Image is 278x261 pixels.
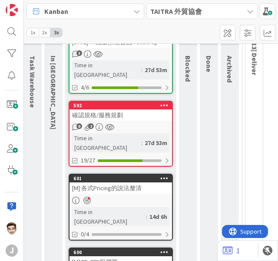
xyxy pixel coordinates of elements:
[50,28,62,37] span: 3x
[146,212,147,221] span: :
[225,56,234,83] span: Archived
[76,50,82,56] span: 3
[142,138,169,148] div: 27d 53m
[250,26,259,75] span: [T-D113] Deliver
[69,174,173,241] a: 601[M] 各式Pricing的說法釐清Time in [GEOGRAPHIC_DATA]:14d 6h0/4
[223,245,240,256] a: 1
[69,182,172,194] div: [M] 各式Pricing的說法釐清
[88,123,94,129] span: 2
[81,230,89,239] span: 0/4
[69,102,172,109] div: 592
[141,138,142,148] span: :
[205,56,213,72] span: Done
[18,1,40,12] span: Support
[69,109,172,121] div: 確認規格/服務規劃
[6,244,18,257] div: J
[141,65,142,75] span: :
[27,28,39,37] span: 1x
[81,156,95,165] span: 19/27
[73,249,172,255] div: 600
[147,212,169,221] div: 14d 6h
[69,101,173,167] a: 592確認規格/服務規劃Time in [GEOGRAPHIC_DATA]:27d 53m19/27
[69,175,172,194] div: 601[M] 各式Pricing的說法釐清
[81,83,89,92] span: 4/6
[6,4,18,16] img: Visit kanbanzone.com
[69,248,172,256] div: 600
[184,56,192,82] span: Blocked
[72,60,141,79] div: Time in [GEOGRAPHIC_DATA]
[142,65,169,75] div: 27d 53m
[28,56,37,108] span: Task Warehouse
[44,6,68,17] span: Kanban
[73,175,172,182] div: 601
[73,102,172,109] div: 592
[69,175,172,182] div: 601
[39,28,50,37] span: 2x
[76,123,82,129] span: 8
[69,28,173,94] a: [DATE] TT流量預估會議 Follow upTime in [GEOGRAPHIC_DATA]:27d 53m4/6
[72,133,141,152] div: Time in [GEOGRAPHIC_DATA]
[150,7,202,16] b: TAITRA 外貿協會
[6,222,18,235] img: Sc
[72,207,146,226] div: Time in [GEOGRAPHIC_DATA]
[69,102,172,121] div: 592確認規格/服務規劃
[49,56,58,129] span: In Queue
